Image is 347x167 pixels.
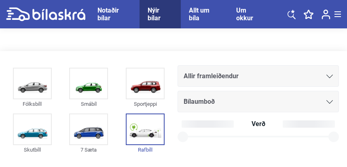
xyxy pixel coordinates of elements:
[13,99,52,109] div: Fólksbíll
[126,145,165,154] div: Rafbíll
[184,71,239,82] span: Allir framleiðendur
[13,145,52,154] div: Skutbíll
[148,6,173,22] a: Nýir bílar
[189,6,220,22] a: Allt um bíla
[126,99,165,109] div: Sportjeppi
[322,9,330,19] img: user-login.svg
[69,99,108,109] div: Smábíl
[184,96,215,107] span: Bílaumboð
[69,145,108,154] div: 7 Sæta
[97,6,131,22] a: Notaðir bílar
[250,121,267,127] span: Verð
[236,6,263,22] a: Um okkur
